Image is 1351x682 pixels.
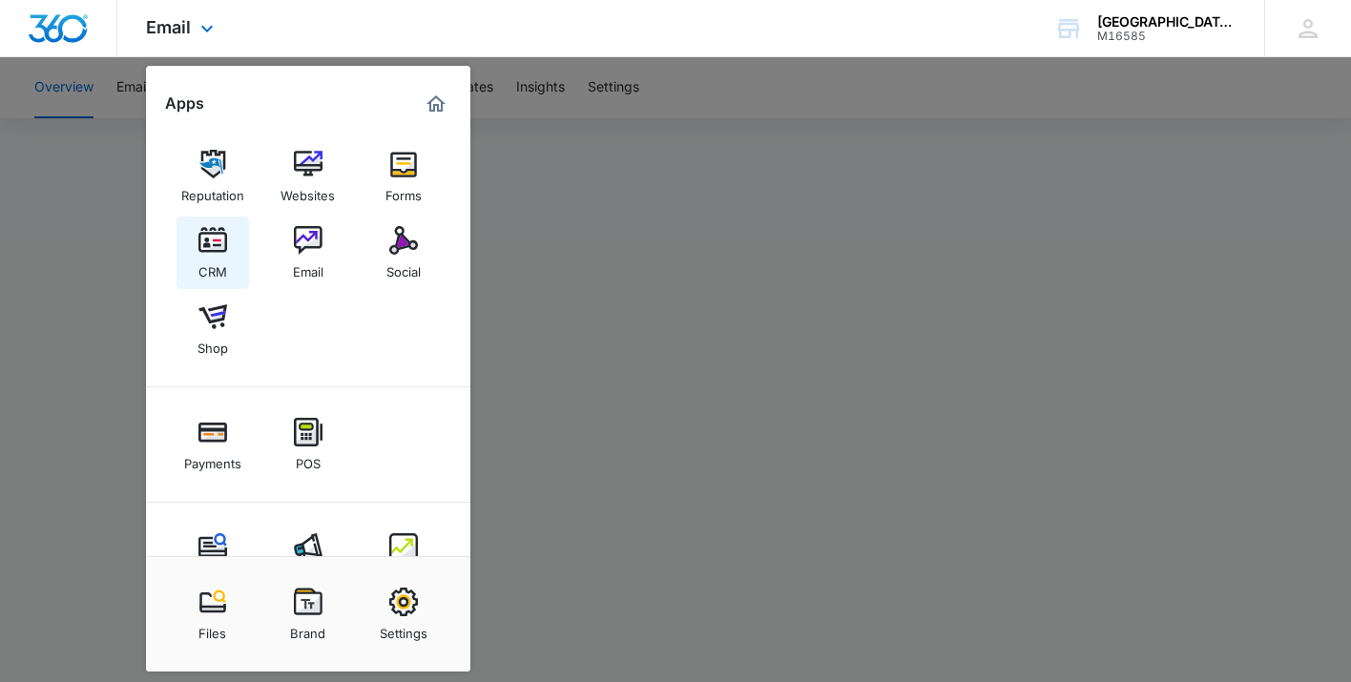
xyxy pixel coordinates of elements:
[177,408,249,481] a: Payments
[296,446,321,471] div: POS
[281,178,335,203] div: Websites
[272,408,344,481] a: POS
[380,616,427,641] div: Settings
[165,94,204,113] h2: Apps
[177,140,249,213] a: Reputation
[290,616,325,641] div: Brand
[272,524,344,596] a: Ads
[177,293,249,365] a: Shop
[177,524,249,596] a: Content
[293,255,323,279] div: Email
[421,89,451,119] a: Marketing 360® Dashboard
[1097,14,1237,30] div: account name
[367,217,440,289] a: Social
[272,140,344,213] a: Websites
[386,255,421,279] div: Social
[367,140,440,213] a: Forms
[146,17,191,37] span: Email
[177,217,249,289] a: CRM
[181,178,244,203] div: Reputation
[198,616,226,641] div: Files
[272,217,344,289] a: Email
[367,578,440,651] a: Settings
[177,578,249,651] a: Files
[184,446,241,471] div: Payments
[197,331,228,356] div: Shop
[272,578,344,651] a: Brand
[367,524,440,596] a: Intelligence
[385,178,422,203] div: Forms
[1097,30,1237,43] div: account id
[198,255,227,279] div: CRM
